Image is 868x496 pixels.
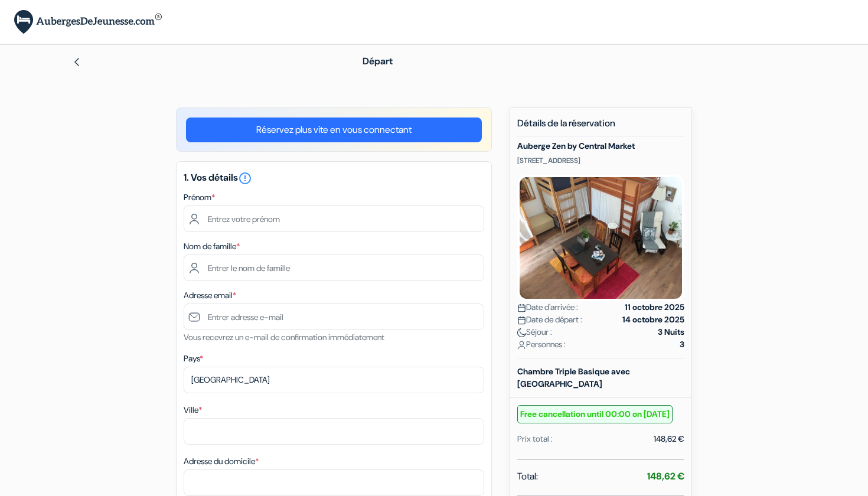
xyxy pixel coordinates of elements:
[186,118,482,142] a: Réservez plus vite en vous connectant
[184,254,484,281] input: Entrer le nom de famille
[184,171,484,185] h5: 1. Vos détails
[517,156,684,165] p: [STREET_ADDRESS]
[517,341,526,350] img: user_icon.svg
[517,328,526,337] img: moon.svg
[517,301,578,314] span: Date d'arrivée :
[517,469,538,484] span: Total:
[184,240,240,253] label: Nom de famille
[517,366,630,389] b: Chambre Triple Basique avec [GEOGRAPHIC_DATA]
[184,304,484,330] input: Entrer adresse e-mail
[517,405,673,423] small: Free cancellation until 00:00 on [DATE]
[184,332,384,342] small: Vous recevrez un e-mail de confirmation immédiatement
[517,118,684,136] h5: Détails de la réservation
[184,289,236,302] label: Adresse email
[680,338,684,351] strong: 3
[517,338,566,351] span: Personnes :
[14,10,162,34] img: AubergesDeJeunesse.com
[184,455,259,468] label: Adresse du domicile
[184,404,202,416] label: Ville
[238,171,252,185] i: error_outline
[517,304,526,312] img: calendar.svg
[517,316,526,325] img: calendar.svg
[517,141,684,151] h5: Auberge Zen by Central Market
[184,191,215,204] label: Prénom
[622,314,684,326] strong: 14 octobre 2025
[363,55,393,67] span: Départ
[517,314,582,326] span: Date de départ :
[184,353,203,365] label: Pays
[517,326,552,338] span: Séjour :
[647,470,684,482] strong: 148,62 €
[184,205,484,232] input: Entrez votre prénom
[72,57,81,67] img: left_arrow.svg
[658,326,684,338] strong: 3 Nuits
[625,301,684,314] strong: 11 octobre 2025
[238,171,252,184] a: error_outline
[654,433,684,445] div: 148,62 €
[517,433,553,445] div: Prix total :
